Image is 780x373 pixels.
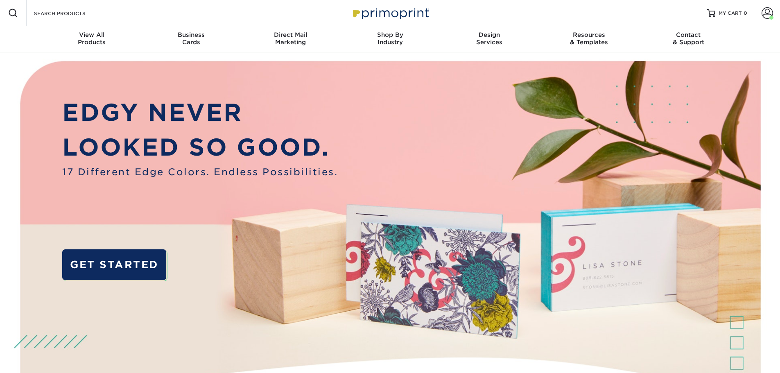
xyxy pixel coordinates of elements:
span: Shop By [340,31,440,38]
a: BusinessCards [141,26,241,52]
a: Contact& Support [639,26,738,52]
div: Services [440,31,539,46]
div: Industry [340,31,440,46]
p: EDGY NEVER [62,95,338,130]
a: DesignServices [440,26,539,52]
div: Marketing [241,31,340,46]
span: Design [440,31,539,38]
a: Resources& Templates [539,26,639,52]
span: Direct Mail [241,31,340,38]
a: View AllProducts [42,26,142,52]
img: Primoprint [349,4,431,22]
div: & Support [639,31,738,46]
div: & Templates [539,31,639,46]
span: View All [42,31,142,38]
span: Resources [539,31,639,38]
span: Business [141,31,241,38]
input: SEARCH PRODUCTS..... [33,8,113,18]
p: LOOKED SO GOOD. [62,130,338,165]
span: Contact [639,31,738,38]
span: 0 [744,10,747,16]
span: 17 Different Edge Colors. Endless Possibilities. [62,165,338,179]
div: Products [42,31,142,46]
a: Direct MailMarketing [241,26,340,52]
a: Shop ByIndustry [340,26,440,52]
span: MY CART [719,10,742,17]
div: Cards [141,31,241,46]
a: GET STARTED [62,249,166,280]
